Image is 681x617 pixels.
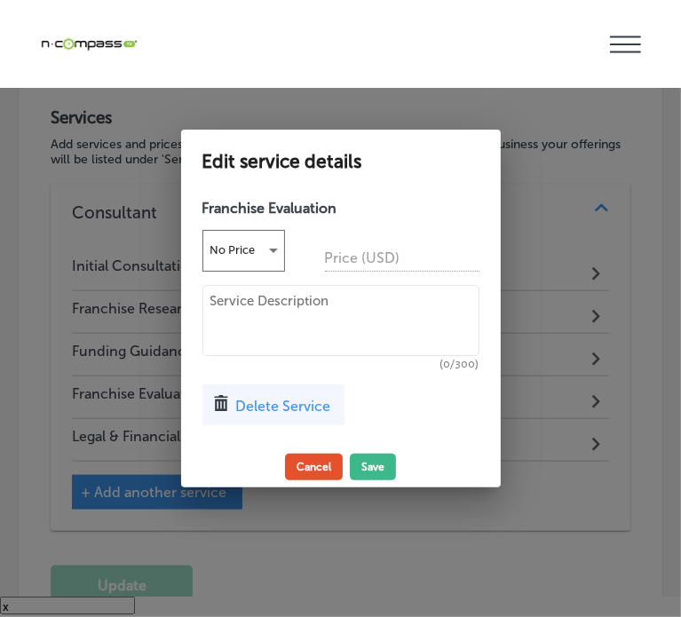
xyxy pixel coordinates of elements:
[325,244,479,272] input: 0
[350,454,396,480] button: Save
[202,200,479,217] h4: Franchise Evaluation
[202,360,479,370] span: (0/300)
[285,454,343,480] button: Cancel
[40,36,138,52] img: 660ab0bf-5cc7-4cb8-ba1c-48b5ae0f18e60NCTV_CLogo_TV_Black_-500x88.png
[236,398,331,415] span: Delete Service
[203,236,284,265] div: No Price
[202,151,479,173] h2: Edit service details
